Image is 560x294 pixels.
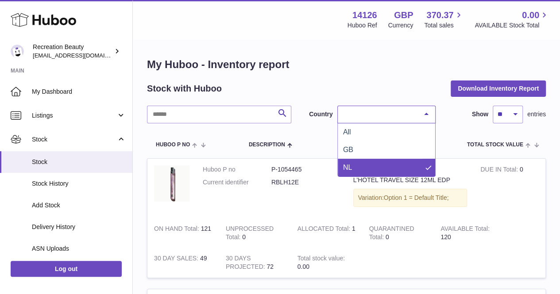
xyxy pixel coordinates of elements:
[474,159,545,218] td: 0
[219,218,291,248] td: 0
[343,128,351,136] span: All
[32,88,126,96] span: My Dashboard
[32,223,126,231] span: Delivery History
[424,21,463,30] span: Total sales
[440,225,490,234] strong: AVAILABLE Total
[297,263,309,270] span: 0.00
[203,178,271,187] dt: Current identifier
[271,178,340,187] dd: RBLH12E
[467,142,523,148] span: Total stock value
[480,166,519,175] strong: DUE IN Total
[271,165,340,174] dd: P-1054465
[32,201,126,210] span: Add Stock
[475,21,549,30] span: AVAILABLE Stock Total
[219,248,291,278] td: 72
[424,9,463,30] a: 370.37 Total sales
[426,9,453,21] span: 370.37
[369,225,414,243] strong: QUARANTINED Total
[451,80,546,96] button: Download Inventory Report
[11,261,122,277] a: Log out
[343,146,353,153] span: GB
[33,43,112,60] div: Recreation Beauty
[147,248,219,278] td: 49
[386,233,389,241] span: 0
[147,218,219,248] td: 121
[226,225,274,243] strong: UNPROCESSED Total
[32,244,126,253] span: ASN Uploads
[154,255,200,264] strong: 30 DAY SALES
[434,218,506,248] td: 120
[353,176,467,184] div: L'HÔTEL TRAVEL SIZE 12ML EDP
[472,110,488,118] label: Show
[32,179,126,188] span: Stock History
[33,52,130,59] span: [EMAIL_ADDRESS][DOMAIN_NAME]
[11,45,24,58] img: production@recreationbeauty.com
[147,83,222,95] h2: Stock with Huboo
[522,9,539,21] span: 0.00
[154,165,189,202] img: product image
[32,111,116,120] span: Listings
[353,189,467,207] div: Variation:
[32,158,126,166] span: Stock
[226,255,267,272] strong: 30 DAYS PROJECTED
[384,194,449,201] span: Option 1 = Default Title;
[147,57,546,72] h1: My Huboo - Inventory report
[249,142,285,148] span: Description
[297,255,345,264] strong: Total stock value
[297,225,352,234] strong: ALLOCATED Total
[394,9,413,21] strong: GBP
[348,21,377,30] div: Huboo Ref
[527,110,546,118] span: entries
[352,9,377,21] strong: 14126
[343,164,352,171] span: NL
[475,9,549,30] a: 0.00 AVAILABLE Stock Total
[156,142,190,148] span: Huboo P no
[32,135,116,144] span: Stock
[388,21,413,30] div: Currency
[154,225,201,234] strong: ON HAND Total
[203,165,271,174] dt: Huboo P no
[291,218,363,248] td: 1
[309,110,333,118] label: Country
